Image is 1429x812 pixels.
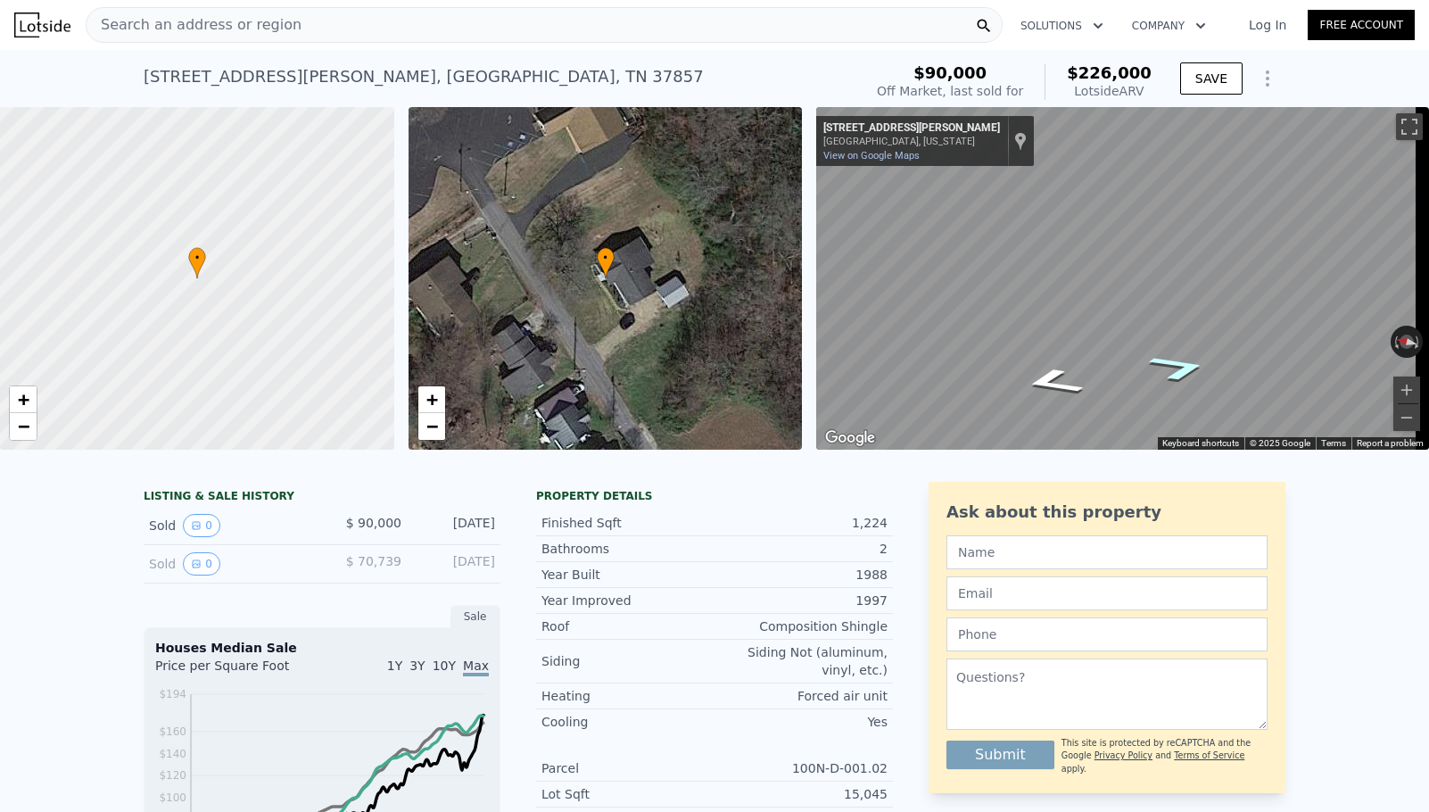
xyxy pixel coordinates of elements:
[541,566,714,584] div: Year Built
[416,514,495,537] div: [DATE]
[155,639,489,657] div: Houses Median Sale
[714,785,888,803] div: 15,045
[714,617,888,635] div: Composition Shingle
[159,791,186,804] tspan: $100
[450,605,500,628] div: Sale
[714,540,888,558] div: 2
[541,713,714,731] div: Cooling
[913,63,987,82] span: $90,000
[159,748,186,760] tspan: $140
[816,107,1429,450] div: Street View
[1227,16,1308,34] a: Log In
[149,514,308,537] div: Sold
[183,514,220,537] button: View historical data
[159,769,186,782] tspan: $120
[159,725,186,738] tspan: $160
[946,535,1268,569] input: Name
[816,107,1429,450] div: Map
[877,82,1023,100] div: Off Market, last sold for
[1123,347,1235,387] path: Go Southeast, Jones St
[409,659,425,673] span: 3Y
[1118,10,1220,42] button: Company
[541,785,714,803] div: Lot Sqft
[821,427,880,450] a: Open this area in Google Maps (opens a new window)
[1414,326,1424,358] button: Rotate clockwise
[714,566,888,584] div: 1988
[149,552,308,576] div: Sold
[946,741,1054,769] button: Submit
[1067,63,1152,82] span: $226,000
[159,688,186,700] tspan: $194
[1390,332,1424,352] button: Reset the view
[597,250,615,266] span: •
[183,552,220,576] button: View historical data
[1014,131,1027,151] a: Show location on map
[144,64,704,89] div: [STREET_ADDRESS][PERSON_NAME] , [GEOGRAPHIC_DATA] , TN 37857
[541,514,714,532] div: Finished Sqft
[1174,750,1244,760] a: Terms of Service
[541,687,714,705] div: Heating
[346,554,401,568] span: $ 70,739
[541,540,714,558] div: Bathrooms
[946,617,1268,651] input: Phone
[1006,10,1118,42] button: Solutions
[10,386,37,413] a: Zoom in
[10,413,37,440] a: Zoom out
[714,713,888,731] div: Yes
[1321,438,1346,448] a: Terms (opens in new tab)
[946,500,1268,525] div: Ask about this property
[346,516,401,530] span: $ 90,000
[188,247,206,278] div: •
[946,576,1268,610] input: Email
[823,150,920,162] a: View on Google Maps
[714,592,888,609] div: 1997
[541,652,714,670] div: Siding
[1162,437,1239,450] button: Keyboard shortcuts
[1250,61,1285,96] button: Show Options
[714,643,888,679] div: Siding Not (aluminum, vinyl, etc.)
[1180,62,1243,95] button: SAVE
[1250,438,1310,448] span: © 2025 Google
[144,489,500,507] div: LISTING & SALE HISTORY
[597,247,615,278] div: •
[1393,377,1420,403] button: Zoom in
[823,136,1000,147] div: [GEOGRAPHIC_DATA], [US_STATE]
[714,514,888,532] div: 1,224
[1061,737,1268,775] div: This site is protected by reCAPTCHA and the Google and apply.
[541,617,714,635] div: Roof
[87,14,301,36] span: Search an address or region
[714,759,888,777] div: 100N-D-001.02
[418,386,445,413] a: Zoom in
[541,592,714,609] div: Year Improved
[188,250,206,266] span: •
[18,415,29,437] span: −
[1357,438,1424,448] a: Report a problem
[18,388,29,410] span: +
[425,415,437,437] span: −
[536,489,893,503] div: Property details
[14,12,70,37] img: Lotside
[1391,326,1400,358] button: Rotate counterclockwise
[1393,404,1420,431] button: Zoom out
[1308,10,1415,40] a: Free Account
[387,659,402,673] span: 1Y
[418,413,445,440] a: Zoom out
[541,759,714,777] div: Parcel
[997,361,1109,402] path: Go Northwest, Jones St
[425,388,437,410] span: +
[155,657,322,685] div: Price per Square Foot
[821,427,880,450] img: Google
[416,552,495,576] div: [DATE]
[823,121,1000,136] div: [STREET_ADDRESS][PERSON_NAME]
[1067,82,1152,100] div: Lotside ARV
[1094,750,1152,760] a: Privacy Policy
[714,687,888,705] div: Forced air unit
[1396,113,1423,140] button: Toggle fullscreen view
[463,659,489,676] span: Max
[433,659,456,673] span: 10Y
